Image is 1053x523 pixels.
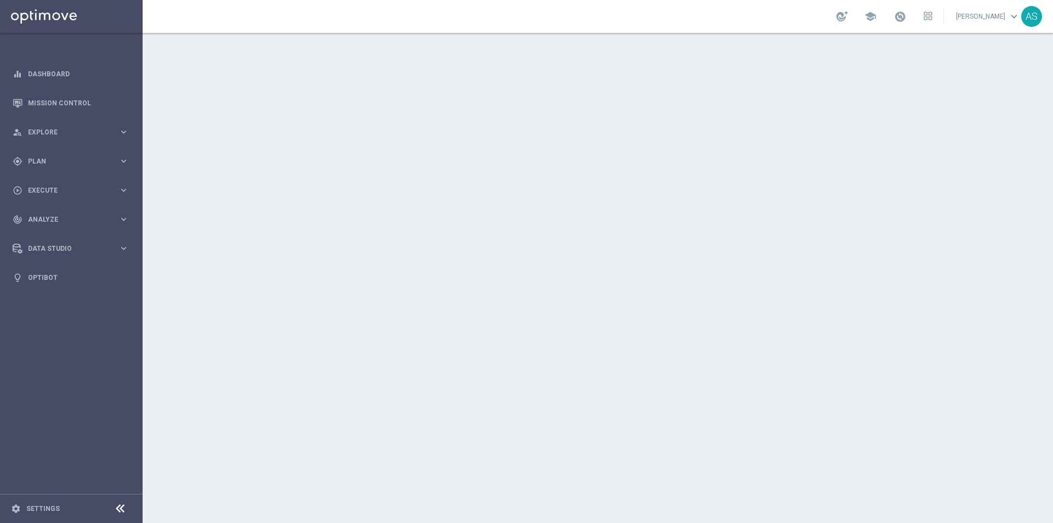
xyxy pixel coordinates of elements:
[28,263,129,292] a: Optibot
[864,10,876,23] span: school
[13,127,22,137] i: person_search
[26,505,60,512] a: Settings
[28,88,129,117] a: Mission Control
[1021,6,1042,27] div: AS
[12,273,129,282] button: lightbulb Optibot
[118,156,129,166] i: keyboard_arrow_right
[13,59,129,88] div: Dashboard
[13,215,118,224] div: Analyze
[13,244,118,254] div: Data Studio
[118,243,129,254] i: keyboard_arrow_right
[955,8,1021,25] a: [PERSON_NAME]keyboard_arrow_down
[11,504,21,514] i: settings
[12,128,129,137] button: person_search Explore keyboard_arrow_right
[13,88,129,117] div: Mission Control
[28,187,118,194] span: Execute
[13,156,22,166] i: gps_fixed
[28,59,129,88] a: Dashboard
[28,245,118,252] span: Data Studio
[118,185,129,195] i: keyboard_arrow_right
[12,99,129,108] button: Mission Control
[118,127,129,137] i: keyboard_arrow_right
[13,156,118,166] div: Plan
[13,263,129,292] div: Optibot
[13,273,22,283] i: lightbulb
[12,70,129,78] button: equalizer Dashboard
[12,157,129,166] button: gps_fixed Plan keyboard_arrow_right
[13,185,118,195] div: Execute
[118,214,129,224] i: keyboard_arrow_right
[28,158,118,165] span: Plan
[13,185,22,195] i: play_circle_outline
[13,215,22,224] i: track_changes
[1008,10,1020,23] span: keyboard_arrow_down
[28,216,118,223] span: Analyze
[12,215,129,224] button: track_changes Analyze keyboard_arrow_right
[13,127,118,137] div: Explore
[12,186,129,195] button: play_circle_outline Execute keyboard_arrow_right
[28,129,118,136] span: Explore
[13,69,22,79] i: equalizer
[12,244,129,253] button: Data Studio keyboard_arrow_right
